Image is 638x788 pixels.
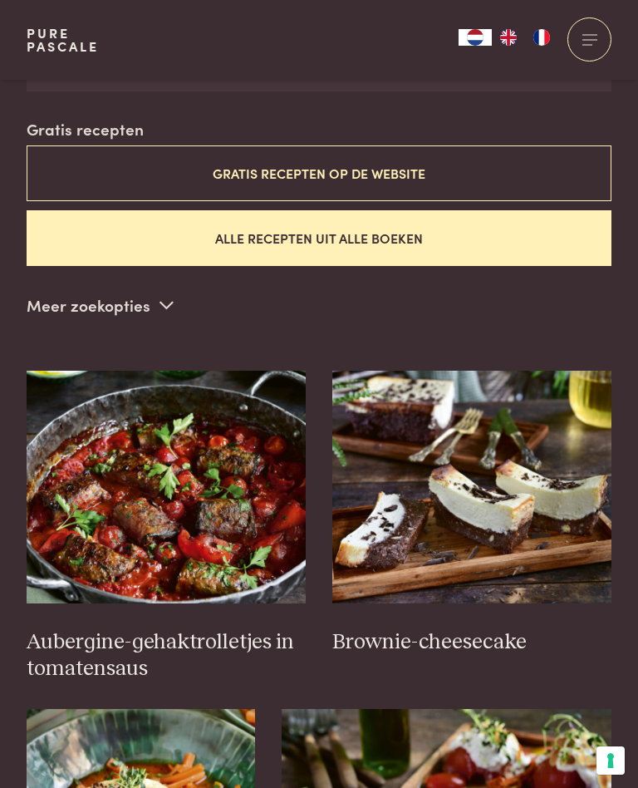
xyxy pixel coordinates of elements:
a: Aubergine-gehaktrolletjes in tomatensaus Aubergine-gehaktrolletjes in tomatensaus [27,371,306,683]
a: Brownie-cheesecake Brownie-cheesecake [332,371,611,657]
label: Gratis recepten [27,117,144,141]
button: Uw voorkeuren voor toestemming voor trackingtechnologieën [596,746,625,775]
h3: Brownie-cheesecake [332,629,611,656]
button: Alle recepten uit alle boeken [27,210,611,266]
a: FR [525,29,558,46]
img: Brownie-cheesecake [332,371,611,603]
img: Aubergine-gehaktrolletjes in tomatensaus [27,371,306,603]
button: Gratis recepten op de website [27,145,611,201]
aside: Language selected: Nederlands [459,29,558,46]
a: NL [459,29,492,46]
div: Language [459,29,492,46]
ul: Language list [492,29,558,46]
a: PurePascale [27,27,99,53]
h3: Aubergine-gehaktrolletjes in tomatensaus [27,629,306,682]
p: Meer zoekopties [27,293,174,318]
a: EN [492,29,525,46]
